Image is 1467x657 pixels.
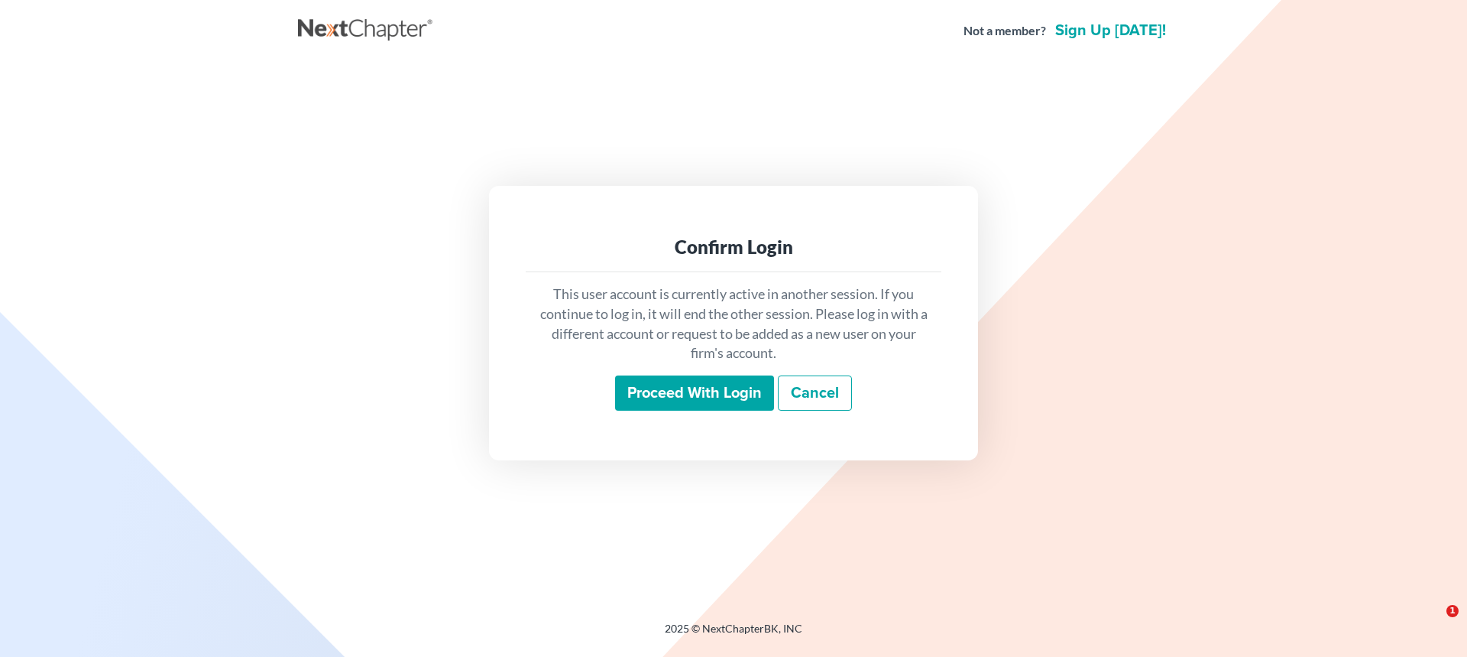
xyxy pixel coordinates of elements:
div: Confirm Login [538,235,929,259]
strong: Not a member? [963,22,1046,40]
p: This user account is currently active in another session. If you continue to log in, it will end ... [538,285,929,363]
span: 1 [1446,605,1459,617]
a: Sign up [DATE]! [1052,23,1169,38]
iframe: Intercom live chat [1415,605,1452,642]
div: 2025 © NextChapterBK, INC [298,621,1169,649]
a: Cancel [778,376,852,411]
input: Proceed with login [615,376,774,411]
